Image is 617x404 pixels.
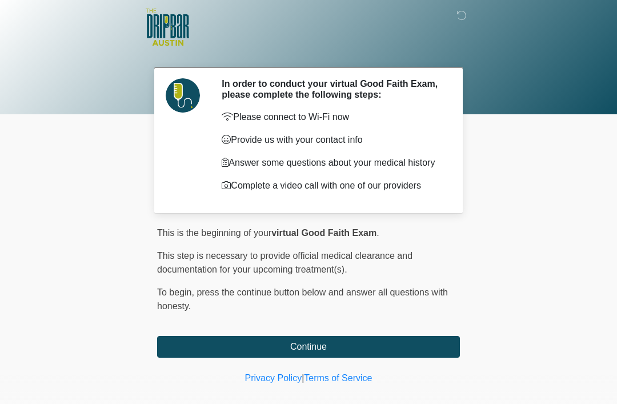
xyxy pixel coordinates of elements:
img: Agent Avatar [166,78,200,113]
span: To begin, [157,287,197,297]
span: . [376,228,379,238]
span: This step is necessary to provide official medical clearance and documentation for your upcoming ... [157,251,412,274]
span: This is the beginning of your [157,228,271,238]
button: Continue [157,336,460,358]
img: The DRIPBaR - Austin The Domain Logo [146,9,189,46]
p: Please connect to Wi-Fi now [222,110,443,124]
strong: virtual Good Faith Exam [271,228,376,238]
a: Privacy Policy [245,373,302,383]
p: Provide us with your contact info [222,133,443,147]
p: Answer some questions about your medical history [222,156,443,170]
p: Complete a video call with one of our providers [222,179,443,193]
a: Terms of Service [304,373,372,383]
span: press the continue button below and answer all questions with honesty. [157,287,448,311]
h2: In order to conduct your virtual Good Faith Exam, please complete the following steps: [222,78,443,100]
a: | [302,373,304,383]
